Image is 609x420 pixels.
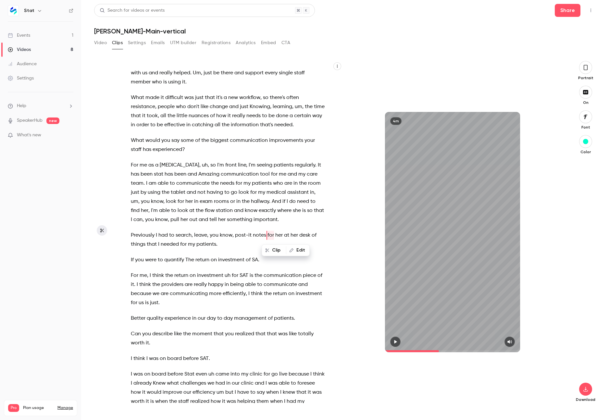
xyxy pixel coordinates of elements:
[196,240,216,249] span: patients
[192,231,193,240] span: ,
[245,206,257,215] span: know
[269,136,303,145] span: improvements
[270,93,285,102] span: there's
[253,231,266,240] span: notes
[217,314,222,323] span: to
[222,120,230,130] span: the
[201,68,202,78] span: ,
[147,111,158,120] span: took
[302,102,304,111] span: ,
[268,111,275,120] span: be
[189,215,197,224] span: out
[178,206,188,215] span: look
[168,111,175,120] span: the
[288,289,294,298] span: on
[131,240,145,249] span: things
[272,197,281,206] span: And
[145,136,160,145] span: would
[223,289,246,298] span: efficiently
[286,93,299,102] span: often
[142,68,147,78] span: us
[142,329,151,339] span: you
[216,111,226,120] span: how
[317,271,322,280] span: of
[278,215,279,224] span: .
[131,329,141,339] span: Can
[131,314,145,323] span: Better
[258,255,259,265] span: .
[128,38,146,48] button: Settings
[279,68,293,78] span: single
[199,215,208,224] span: and
[17,132,41,139] span: What's new
[147,271,148,280] span: ,
[210,111,215,120] span: of
[140,271,147,280] span: me
[586,5,596,16] button: Top Bar Actions
[165,271,173,280] span: the
[224,93,227,102] span: a
[182,78,185,87] span: it
[195,255,209,265] span: return
[163,78,167,87] span: is
[174,68,190,78] span: helped
[293,206,301,215] span: she
[158,111,159,120] span: ,
[276,111,288,120] span: done
[150,271,151,280] span: I
[57,405,73,411] a: Manage
[171,206,176,215] span: to
[161,289,168,298] span: are
[281,38,290,48] button: CTA
[94,27,596,35] h1: [PERSON_NAME]-Main-vertical
[8,103,73,109] li: help-dropdown-opener
[268,314,273,323] span: of
[255,271,262,280] span: the
[131,161,322,206] span: For me as a [MEDICAL_DATA], uh, so I'm front line, I'm seeing patients regularly. It has been sta...
[145,93,159,102] span: made
[150,298,158,307] span: just
[137,280,138,289] span: I
[274,314,294,323] span: patients
[161,93,164,102] span: it
[143,145,151,154] span: has
[8,61,37,67] div: Audience
[170,289,208,298] span: communicating
[239,93,260,102] span: workflow
[232,111,245,120] span: really
[185,280,193,289] span: are
[146,354,148,363] span: I
[176,231,192,240] span: search
[155,102,156,111] span: ,
[165,93,183,102] span: difficult
[131,289,151,298] span: because
[262,111,267,120] span: to
[161,240,179,249] span: needed
[167,354,182,363] span: board
[176,102,186,111] span: who
[207,231,208,240] span: ,
[141,206,148,215] span: her
[255,329,266,339] span: that
[131,206,140,215] span: find
[197,271,223,280] span: investment
[302,206,306,215] span: is
[205,93,215,102] span: that
[170,38,196,48] button: UTM builder
[133,215,143,224] span: can
[152,78,162,87] span: who
[131,120,135,130] span: in
[220,231,232,240] span: know
[270,102,271,111] span: ,
[148,206,150,215] span: ,
[260,93,262,102] span: ,
[225,329,234,339] span: you
[235,231,252,240] span: post-it
[216,206,233,215] span: station
[169,231,174,240] span: to
[192,314,196,323] span: in
[208,280,223,289] span: happy
[224,314,233,323] span: day
[8,46,31,53] div: Videos
[164,120,185,130] span: effective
